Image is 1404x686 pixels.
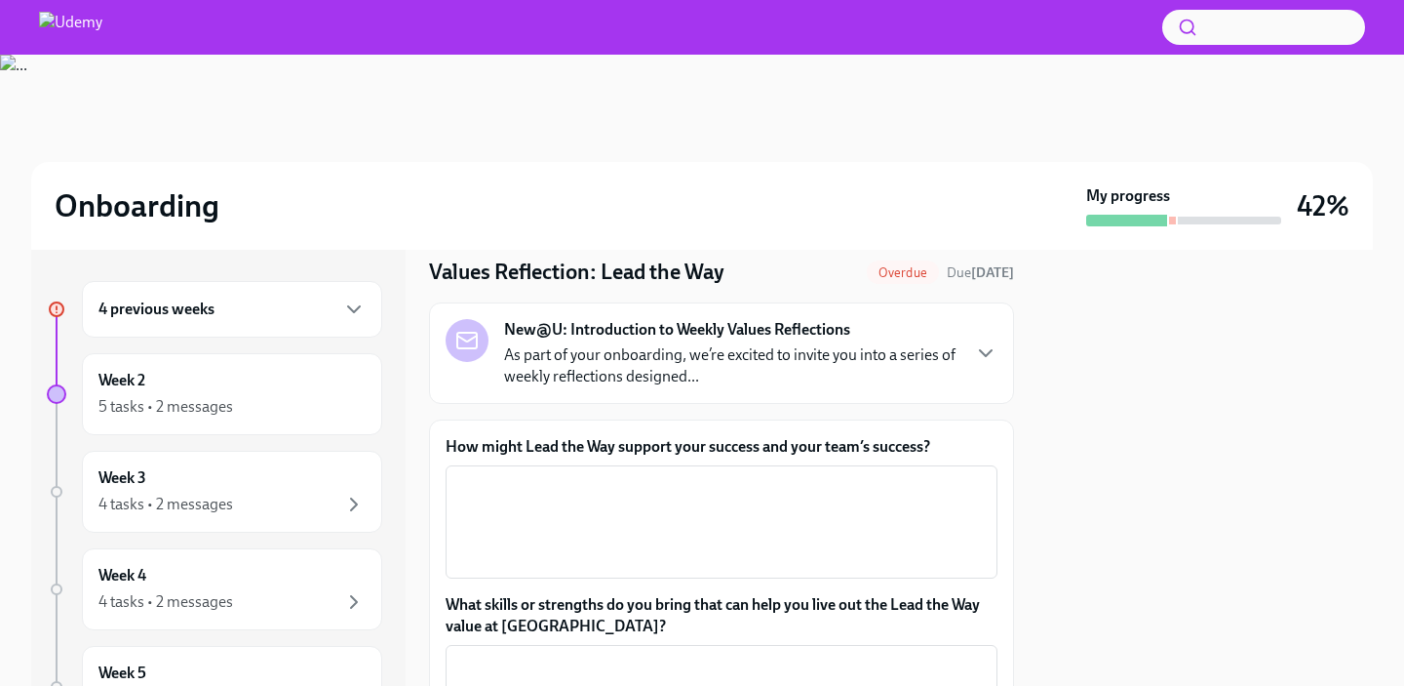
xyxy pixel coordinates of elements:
[98,467,146,489] h6: Week 3
[47,451,382,533] a: Week 34 tasks • 2 messages
[98,494,233,515] div: 4 tasks • 2 messages
[1086,185,1170,207] strong: My progress
[98,299,214,320] h6: 4 previous weeks
[98,565,146,586] h6: Week 4
[98,396,233,418] div: 5 tasks • 2 messages
[98,591,233,613] div: 4 tasks • 2 messages
[867,265,939,280] span: Overdue
[82,281,382,338] div: 4 previous weeks
[47,353,382,435] a: Week 25 tasks • 2 messages
[446,436,997,458] label: How might Lead the Way support your success and your team’s success?
[47,548,382,630] a: Week 44 tasks • 2 messages
[98,370,145,391] h6: Week 2
[429,258,724,287] h4: Values Reflection: Lead the Way
[947,264,1014,281] span: Due
[55,186,219,225] h2: Onboarding
[1297,188,1349,223] h3: 42%
[39,12,102,43] img: Udemy
[947,263,1014,282] span: September 29th, 2025 08:00
[504,344,958,387] p: As part of your onboarding, we’re excited to invite you into a series of weekly reflections desig...
[446,594,997,637] label: What skills or strengths do you bring that can help you live out the Lead the Way value at [GEOGR...
[98,663,146,684] h6: Week 5
[504,319,850,341] strong: New@U: Introduction to Weekly Values Reflections
[971,264,1014,281] strong: [DATE]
